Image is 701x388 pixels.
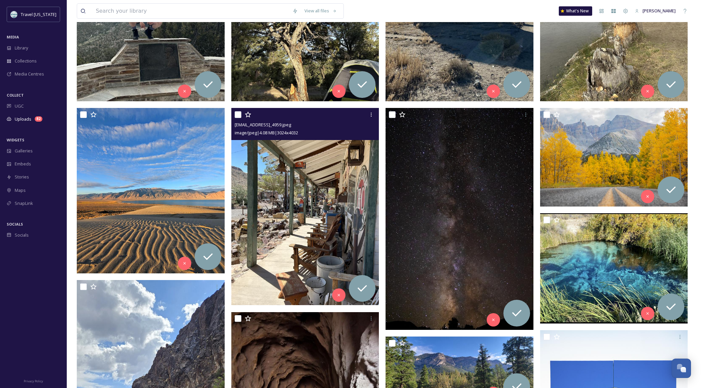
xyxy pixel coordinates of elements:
span: Travel [US_STATE] [21,11,56,17]
span: [EMAIL_ADDRESS]_4959.jpeg [235,122,291,128]
button: Open Chat [672,359,691,378]
span: Stories [15,174,29,180]
span: Maps [15,187,26,193]
img: ext_1760106132.088955_Sedling@hotmail.com-IMG_4959.jpeg [231,108,379,305]
a: View all files [301,4,340,17]
span: WIDGETS [7,137,24,142]
img: download.jpeg [11,11,17,18]
span: Privacy Policy [24,379,43,383]
span: Galleries [15,148,33,154]
div: 82 [35,116,42,122]
img: ext_1760069523.511734_Myc58yerrice@aol.com-1G1A7958-1.jpeg [540,108,688,207]
span: image/jpeg | 4.08 MB | 3024 x 4032 [235,130,298,136]
span: UGC [15,103,24,109]
span: Library [15,45,28,51]
span: Uploads [15,116,31,122]
img: ext_1760196321.59977_Trujillok_2000@yahoo.com-inbound2389897263617147846.jpg [77,108,225,273]
span: Socials [15,232,29,238]
span: Embeds [15,161,31,167]
a: What's New [559,6,592,16]
span: MEDIA [7,34,19,39]
input: Search your library [92,4,289,18]
img: ext_1760047566.86902_Shaykwas@gmail.com-IMG_0556.jpeg [540,213,688,324]
span: Collections [15,58,37,64]
a: [PERSON_NAME] [632,4,679,17]
span: [PERSON_NAME] [643,8,676,14]
a: Privacy Policy [24,377,43,385]
span: COLLECT [7,93,24,98]
span: SOCIALS [7,222,23,227]
span: Media Centres [15,71,44,77]
img: ext_1760101982.94299_Savannah.Dunlop@yahoo.com-IMG_6176.jpeg [386,108,533,330]
span: SnapLink [15,200,33,207]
